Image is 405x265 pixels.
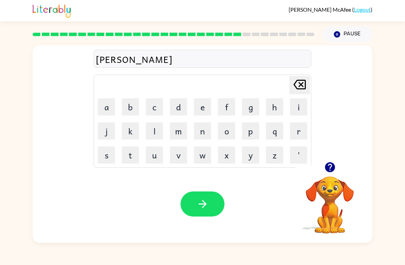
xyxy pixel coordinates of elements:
[122,122,139,140] button: k
[170,98,187,115] button: d
[98,146,115,164] button: s
[290,146,307,164] button: '
[96,52,309,66] div: [PERSON_NAME]
[242,146,259,164] button: y
[354,6,371,13] a: Logout
[290,122,307,140] button: r
[98,98,115,115] button: a
[290,98,307,115] button: i
[194,98,211,115] button: e
[122,146,139,164] button: t
[170,146,187,164] button: v
[266,146,283,164] button: z
[242,98,259,115] button: g
[242,122,259,140] button: p
[323,26,372,42] button: Pause
[122,98,139,115] button: b
[194,122,211,140] button: n
[266,98,283,115] button: h
[33,3,71,18] img: Literably
[146,122,163,140] button: l
[146,98,163,115] button: c
[170,122,187,140] button: m
[218,98,235,115] button: f
[289,6,372,13] div: ( )
[296,166,364,234] video: Your browser must support playing .mp4 files to use Literably. Please try using another browser.
[266,122,283,140] button: q
[146,146,163,164] button: u
[98,122,115,140] button: j
[289,6,352,13] span: [PERSON_NAME] McAfee
[218,122,235,140] button: o
[194,146,211,164] button: w
[218,146,235,164] button: x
